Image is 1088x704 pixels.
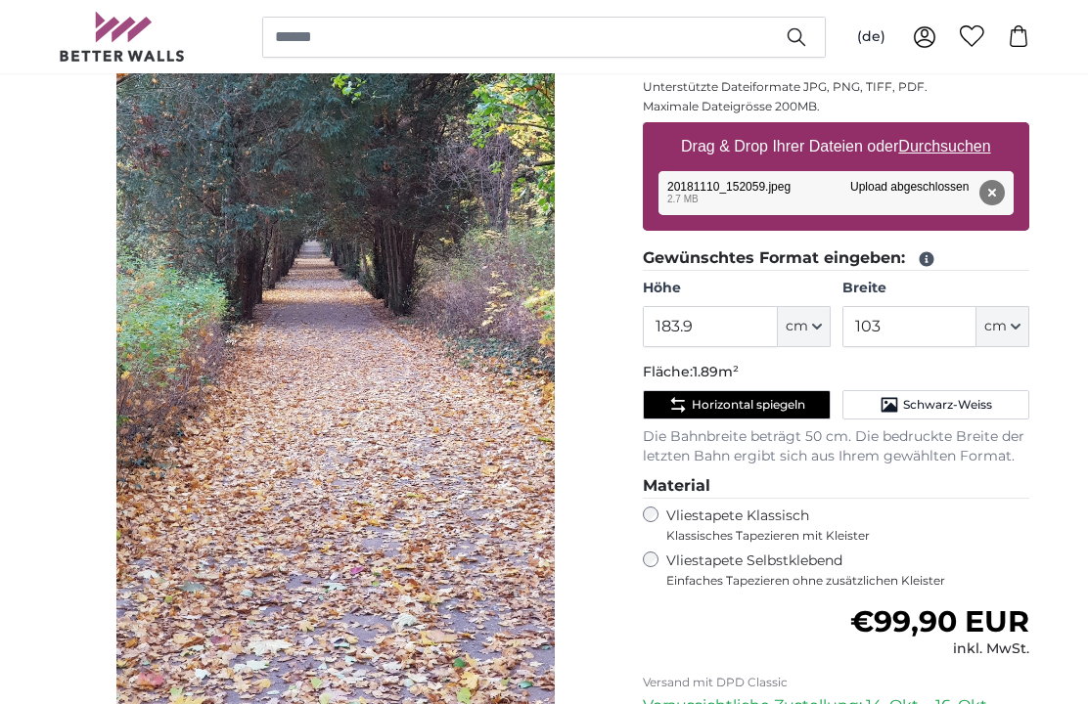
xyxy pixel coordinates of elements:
[643,246,1029,271] legend: Gewünschtes Format eingeben:
[976,306,1029,347] button: cm
[841,20,901,55] button: (de)
[673,127,999,166] label: Drag & Drop Ihrer Dateien oder
[643,675,1029,690] p: Versand mit DPD Classic
[850,603,1029,639] span: €99,90 EUR
[666,506,1013,544] label: Vliestapete Klassisch
[643,474,1029,499] legend: Material
[842,279,1029,298] label: Breite
[666,528,1013,544] span: Klassisches Tapezieren mit Kleister
[643,390,830,419] button: Horizontal spiegeln
[850,639,1029,659] div: inkl. MwSt.
[643,363,1029,382] p: Fläche:
[643,427,1029,466] p: Die Bahnbreite beträgt 50 cm. Die bedruckte Breite der letzten Bahn ergibt sich aus Ihrem gewählt...
[786,317,808,336] span: cm
[666,573,1029,589] span: Einfaches Tapezieren ohne zusätzlichen Kleister
[643,99,1029,114] p: Maximale Dateigrösse 200MB.
[643,279,830,298] label: Höhe
[693,363,739,380] span: 1.89m²
[778,306,831,347] button: cm
[899,138,991,154] u: Durchsuchen
[59,12,186,62] img: Betterwalls
[666,551,1029,589] label: Vliestapete Selbstklebend
[643,79,1029,95] p: Unterstützte Dateiformate JPG, PNG, TIFF, PDF.
[692,397,805,413] span: Horizontal spiegeln
[984,317,1007,336] span: cm
[842,390,1029,419] button: Schwarz-Weiss
[903,397,992,413] span: Schwarz-Weiss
